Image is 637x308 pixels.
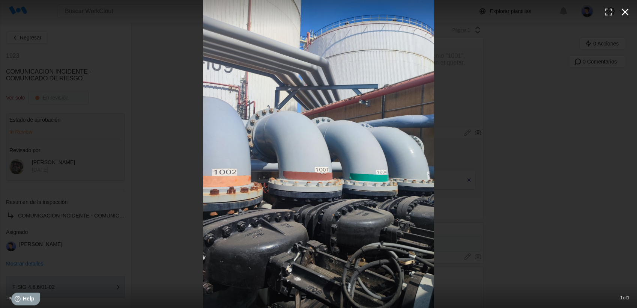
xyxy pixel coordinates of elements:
span: image3635.jpg [8,295,39,300]
button: Enter fullscreen (f) [600,4,617,20]
button: Close (esc) [617,4,633,20]
span: 1 of 1 [620,295,629,300]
